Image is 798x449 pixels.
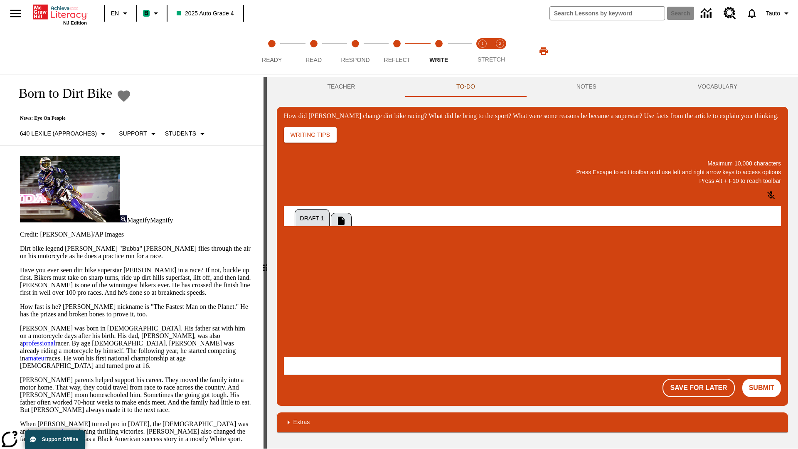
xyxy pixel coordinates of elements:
[20,129,97,138] p: 640 Lexile (Approaches)
[429,57,448,63] span: Write
[267,77,798,449] div: activity
[663,379,734,397] button: Save For Later
[530,44,557,59] button: Print
[305,57,322,63] span: Read
[20,245,254,260] p: Dirt bike legend [PERSON_NAME] "Bubba" [PERSON_NAME] flies through the air on his motorcycle as h...
[140,6,164,21] button: Boost Class color is mint green. Change class color
[331,213,352,228] button: Add New Draft
[3,7,121,22] p: One change [PERSON_NAME] brought to dirt bike racing was…
[277,77,406,97] button: Teacher
[3,1,28,26] button: Open side menu
[470,28,495,74] button: Stretch Read step 1 of 2
[20,325,254,370] p: [PERSON_NAME] was born in [DEMOGRAPHIC_DATA]. His father sat with him on a motorcycle days after ...
[177,9,234,18] span: 2025 Auto Grade 4
[488,28,512,74] button: Stretch Respond step 2 of 2
[17,126,111,141] button: Select Lexile, 640 Lexile (Approaches)
[42,437,78,442] span: Support Offline
[20,420,254,443] p: When [PERSON_NAME] turned pro in [DATE], the [DEMOGRAPHIC_DATA] was an instant , winning thrillin...
[248,28,296,74] button: Ready step 1 of 5
[277,412,788,432] div: Extras
[295,209,330,228] button: Draft 1
[20,376,254,414] p: [PERSON_NAME] parents helped support his career. They moved the family into a motor home. That wa...
[294,206,757,228] div: Tab Group
[111,9,119,18] span: EN
[696,2,719,25] a: Data Center
[284,206,781,375] div: Draft 1
[120,215,127,222] img: Magnify
[33,3,87,25] div: Home
[20,266,254,296] p: Have you ever seen dirt bike superstar [PERSON_NAME] in a race? If not, buckle up first. Bikers m...
[20,156,120,222] img: Motocross racer James Stewart flies through the air on his dirt bike.
[499,42,501,46] text: 2
[46,428,71,435] a: sensation
[25,355,47,362] a: amateur
[264,77,267,449] div: Press Enter or Spacebar and then press right and left arrow keys to move the slider
[127,217,150,224] span: Magnify
[277,77,788,97] div: Instructional Panel Tabs
[119,129,147,138] p: Support
[23,340,55,347] a: professional
[284,127,337,143] button: Writing Tips
[10,115,211,121] p: News: Eye On People
[742,379,781,397] button: Submit
[373,28,421,74] button: Reflect step 4 of 5
[25,430,85,449] button: Support Offline
[284,168,781,177] p: Press Escape to exit toolbar and use left and right arrow keys to access options
[761,185,781,205] button: Click to activate and allow voice recognition
[284,112,781,120] div: How did [PERSON_NAME] change dirt bike racing? What did he bring to the sport? What were some rea...
[341,57,369,63] span: Respond
[719,2,741,25] a: Resource Center, Will open in new tab
[289,28,337,74] button: Read step 2 of 5
[406,77,526,97] button: TO-DO
[116,89,131,103] button: Add to Favorites - Born to Dirt Bike
[293,418,310,427] p: Extras
[481,42,483,46] text: 1
[3,7,121,22] body: How did Stewart change dirt bike racing? What did he bring to the sport? What were some reasons h...
[331,28,379,74] button: Respond step 3 of 5
[63,20,87,25] span: NJ Edition
[550,7,665,20] input: search field
[10,86,112,101] h1: Born to Dirt Bike
[647,77,788,97] button: VOCABULARY
[478,56,505,63] span: STRETCH
[150,217,173,224] span: Magnify
[741,2,763,24] a: Notifications
[284,177,781,185] p: Press Alt + F10 to reach toolbar
[20,303,254,318] p: How fast is he? [PERSON_NAME] nickname is "The Fastest Man on the Planet." He has the prizes and ...
[763,6,795,21] button: Profile/Settings
[165,129,196,138] p: Students
[144,8,148,18] span: B
[415,28,463,74] button: Write step 5 of 5
[284,159,781,168] p: Maximum 10,000 characters
[384,57,411,63] span: Reflect
[526,77,647,97] button: NOTES
[262,57,282,63] span: Ready
[116,126,161,141] button: Scaffolds, Support
[162,126,211,141] button: Select Student
[20,231,254,238] p: Credit: [PERSON_NAME]/AP Images
[766,9,780,18] span: Tauto
[107,6,134,21] button: Language: EN, Select a language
